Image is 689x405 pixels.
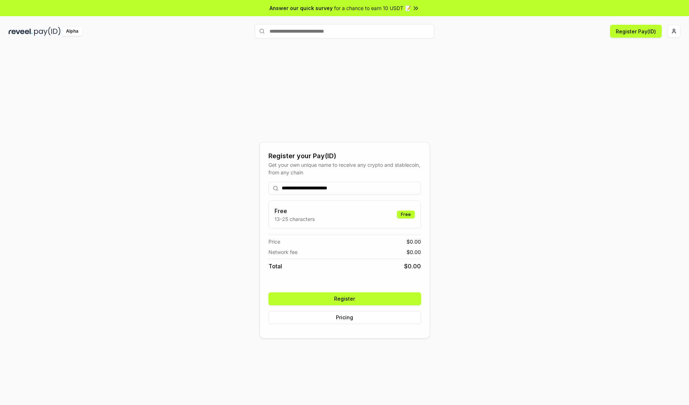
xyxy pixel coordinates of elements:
[268,248,297,256] span: Network fee
[610,25,662,38] button: Register Pay(ID)
[275,215,315,223] p: 13-25 characters
[268,311,421,324] button: Pricing
[407,238,421,245] span: $ 0.00
[397,211,415,218] div: Free
[269,4,333,12] span: Answer our quick survey
[404,262,421,270] span: $ 0.00
[34,27,61,36] img: pay_id
[268,238,280,245] span: Price
[334,4,411,12] span: for a chance to earn 10 USDT 📝
[268,262,282,270] span: Total
[268,151,421,161] div: Register your Pay(ID)
[268,161,421,176] div: Get your own unique name to receive any crypto and stablecoin, from any chain
[268,292,421,305] button: Register
[275,207,315,215] h3: Free
[407,248,421,256] span: $ 0.00
[9,27,33,36] img: reveel_dark
[62,27,82,36] div: Alpha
